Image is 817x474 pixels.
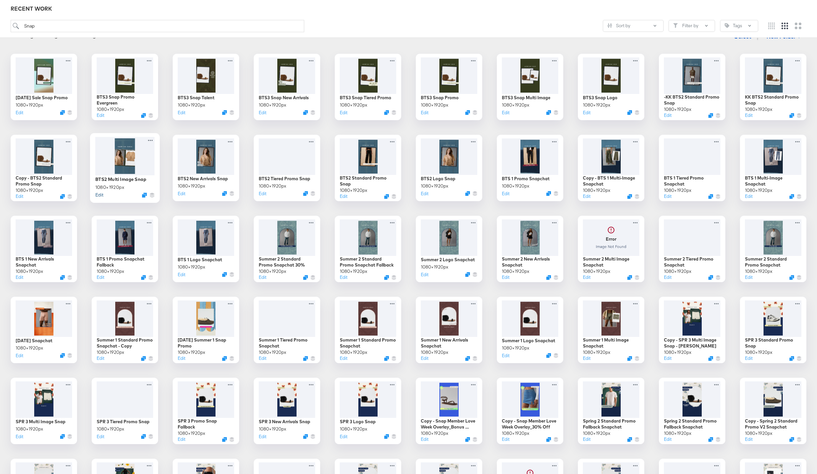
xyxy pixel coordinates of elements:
button: Edit [583,193,590,199]
button: Edit [178,272,185,278]
div: 1080 × 1920 px [178,102,205,108]
button: Edit [178,191,185,197]
div: BTS3 Snap Promo [421,95,459,101]
div: BTS2 Tiered Promo Snap [259,176,310,182]
div: Summer 2 Standard Promo Snapchat 30%1080×1920pxEditDuplicate [254,216,320,282]
div: 1080 × 1920 px [664,430,691,436]
svg: Duplicate [384,434,389,439]
div: Summer 1 Logo Snapchat [502,338,555,344]
div: 1080 × 1920 px [16,345,43,351]
button: Duplicate [303,275,308,280]
div: Copy - BTS2 Standard Promo Snap [16,175,72,187]
button: Edit [259,434,266,440]
div: BTS 1 Multi-Image Snapchat1080×1920pxEditDuplicate [740,135,806,201]
button: TagTags [720,20,758,32]
div: Summer 1 New Arrivals Snapchat1080×1920pxEditDuplicate [416,297,482,363]
div: Spring 2 Standard Promo Fallback Snapchat1080×1920pxEditDuplicate [659,378,725,444]
button: Duplicate [60,110,65,115]
div: Copy - Snap Member Love Week Overlay_30% Off1080×1920pxEditDuplicate [497,378,563,444]
div: 1080 × 1920 px [178,264,205,270]
div: BTS2 New Arrivals Snap1080×1920pxEditDuplicate [173,135,239,201]
div: Summer 1 Multi Image Snapchat1080×1920pxEditDuplicate [578,297,644,363]
svg: Duplicate [222,110,227,115]
div: BTS3 Snap Tiered Promo [340,95,391,101]
svg: Duplicate [384,275,389,280]
div: 1080 × 1920 px [502,183,529,189]
div: Summer 2 Standard Promo Snapchat1080×1920pxEditDuplicate [740,216,806,282]
div: Spring 2 Standard Promo Fallback Snapchat [583,418,639,430]
div: [DATE] Sale Snap Promo1080×1920pxEditDuplicate [11,54,77,120]
button: Duplicate [303,110,308,115]
svg: Duplicate [60,275,65,280]
svg: Duplicate [384,110,389,115]
svg: Duplicate [384,356,389,361]
div: SPR 3 Logo Snap1080×1920pxEditDuplicate [335,378,401,444]
button: Edit [259,274,266,280]
svg: Duplicate [789,356,794,361]
div: BTS 1 Promo Snapchat Fallback [97,256,153,268]
button: Edit [340,110,347,116]
div: BTS2 Multi Image Snap1080×1920pxEditDuplicate [90,133,160,203]
button: Edit [16,353,23,359]
div: 1080 × 1920 px [97,349,124,355]
div: 1080 × 1920 px [178,183,205,189]
button: Edit [340,434,347,440]
div: Summer 1 Standard Promo Snapchat1080×1920pxEditDuplicate [335,297,401,363]
button: Duplicate [60,353,65,358]
div: Summer 1 Standard Promo Snapchat [340,337,396,349]
div: Summer 2 Standard Promo Snapchat Fallback [340,256,396,268]
div: SPR 3 Promo Snap Fallback [178,418,234,430]
button: Edit [259,191,266,197]
div: [DATE] Summer 1 Snap Promo [178,337,234,349]
button: Edit [16,274,23,280]
div: 1080 × 1920 px [259,268,286,275]
div: SPR 3 New Arrivals Snap [259,419,310,425]
div: [DATE] Snapchat [16,338,52,344]
button: Edit [664,436,672,442]
button: Duplicate [546,110,551,115]
button: Duplicate [60,194,65,199]
button: Duplicate [546,275,551,280]
div: 1080 × 1920 px [502,345,529,351]
button: FilterFilter by [669,20,715,32]
button: Duplicate [222,356,227,361]
div: SPR 3 Multi Image Snap [16,419,65,425]
button: Edit [745,436,753,442]
div: BTS2 Tiered Promo Snap1080×1920pxEditDuplicate [254,135,320,201]
svg: Duplicate [142,193,147,197]
button: Duplicate [708,194,713,199]
div: Summer 1 Standard Promo Snapchat - Copy [97,337,153,349]
svg: Duplicate [546,191,551,196]
button: Edit [178,355,185,361]
svg: Duplicate [708,113,713,118]
svg: Duplicate [465,191,470,196]
div: Spring 2 Standard Promo Fallback Snapchat [664,418,720,430]
button: Edit [421,355,428,361]
div: BTS3 Snap New Arrivals [259,95,309,101]
div: 1080 × 1920 px [502,102,529,108]
button: Duplicate [141,356,146,361]
div: [DATE] Snapchat1080×1920pxEditDuplicate [11,297,77,363]
div: BTS2 Standard Promo Snap1080×1920pxEditDuplicate [335,135,401,201]
button: Duplicate [546,353,551,358]
div: 1080 × 1920 px [16,187,43,194]
svg: Duplicate [303,434,308,439]
div: 1080 × 1920 px [16,102,43,108]
div: [DATE] Summer 1 Snap Promo1080×1920pxEditDuplicate [173,297,239,363]
div: 1080 × 1920 px [421,430,448,436]
div: BTS3 Snap Promo Evergreen1080×1920pxEditDuplicate [92,54,158,120]
div: 1080 × 1920 px [421,349,448,355]
div: -KK BTS2 Standard Promo Snap [664,94,720,106]
div: Copy - Snap Member Love Week Overlay_Bonus Reward1080×1920pxEditDuplicate [416,378,482,444]
div: 1080 × 1920 px [16,426,43,432]
button: Edit [502,274,509,280]
button: Duplicate [627,194,632,199]
button: Edit [97,355,104,361]
button: Edit [502,436,509,442]
div: BTS2 Logo Snap1080×1920pxEditDuplicate [416,135,482,201]
button: Edit [664,112,672,118]
button: Edit [97,112,104,118]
